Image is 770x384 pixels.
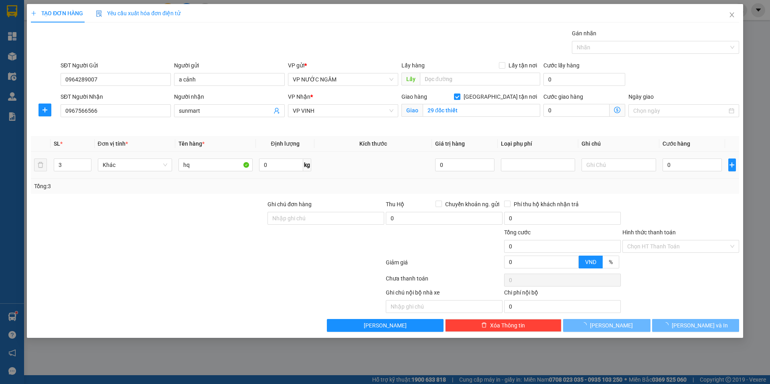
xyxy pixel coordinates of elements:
[96,10,180,16] span: Yêu cầu xuất hóa đơn điện tử
[543,62,580,69] label: Cước lấy hàng
[543,93,583,100] label: Cước giao hàng
[38,104,51,116] button: plus
[386,201,404,207] span: Thu Hộ
[103,159,167,171] span: Khác
[96,10,102,17] img: icon
[271,140,299,147] span: Định lượng
[435,140,465,147] span: Giá trị hàng
[590,321,633,330] span: [PERSON_NAME]
[614,107,620,113] span: dollar-circle
[578,136,659,152] th: Ghi chú
[4,43,11,83] img: logo
[34,182,297,191] div: Tổng: 3
[420,73,540,85] input: Dọc đường
[359,140,387,147] span: Kích thước
[511,200,582,209] span: Phí thu hộ khách nhận trả
[61,61,171,70] div: SĐT Người Gửi
[34,158,47,171] button: delete
[490,321,525,330] span: Xóa Thông tin
[628,93,654,100] label: Ngày giao
[721,4,743,26] button: Close
[61,92,171,101] div: SĐT Người Nhận
[585,259,596,265] span: VND
[386,300,503,313] input: Nhập ghi chú
[652,319,739,332] button: [PERSON_NAME] và In
[386,288,503,300] div: Ghi chú nội bộ nhà xe
[174,61,284,70] div: Người gửi
[460,92,540,101] span: [GEOGRAPHIC_DATA] tận nơi
[622,229,676,236] label: Hình thức thanh toán
[572,30,596,37] label: Gán nhãn
[303,158,311,171] span: kg
[481,322,487,329] span: delete
[401,104,423,117] span: Giao
[401,62,425,69] span: Lấy hàng
[543,73,625,86] input: Cước lấy hàng
[582,158,656,171] input: Ghi Chú
[504,229,531,236] span: Tổng cước
[31,10,36,16] span: plus
[672,321,728,330] span: [PERSON_NAME] và In
[505,61,540,70] span: Lấy tận nơi
[293,105,393,117] span: VP VINH
[504,288,621,300] div: Chi phí nội bộ
[581,322,590,328] span: loading
[31,10,83,16] span: TẠO ĐƠN HÀNG
[543,104,610,117] input: Cước giao hàng
[98,140,128,147] span: Đơn vị tính
[267,212,384,225] input: Ghi chú đơn hàng
[729,12,735,18] span: close
[609,259,613,265] span: %
[178,158,253,171] input: VD: Bàn, Ghế
[54,140,60,147] span: SL
[174,92,284,101] div: Người nhận
[728,158,736,171] button: plus
[327,319,444,332] button: [PERSON_NAME]
[663,322,672,328] span: loading
[364,321,407,330] span: [PERSON_NAME]
[274,108,280,114] span: user-add
[293,73,393,85] span: VP NƯỚC NGẦM
[435,158,495,171] input: 0
[401,93,427,100] span: Giao hàng
[498,136,578,152] th: Loại phụ phí
[401,73,420,85] span: Lấy
[178,140,205,147] span: Tên hàng
[633,106,727,115] input: Ngày giao
[445,319,562,332] button: deleteXóa Thông tin
[563,319,650,332] button: [PERSON_NAME]
[385,258,503,272] div: Giảm giá
[442,200,503,209] span: Chuyển khoản ng. gửi
[267,201,312,207] label: Ghi chú đơn hàng
[288,93,310,100] span: VP Nhận
[663,140,690,147] span: Cước hàng
[288,61,398,70] div: VP gửi
[39,107,51,113] span: plus
[13,6,71,33] strong: CHUYỂN PHÁT NHANH AN PHÚ QUÝ
[385,274,503,288] div: Chưa thanh toán
[423,104,540,117] input: Giao tận nơi
[12,34,71,61] span: [GEOGRAPHIC_DATA], [GEOGRAPHIC_DATA] ↔ [GEOGRAPHIC_DATA]
[729,162,736,168] span: plus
